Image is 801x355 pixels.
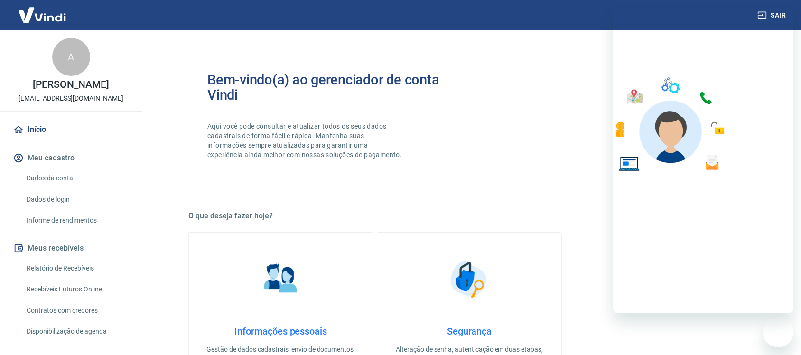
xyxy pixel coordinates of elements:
[23,280,130,299] a: Recebíveis Futuros Online
[11,0,73,29] img: Vindi
[23,322,130,341] a: Disponibilização de agenda
[188,211,750,221] h5: O que deseja fazer hoje?
[23,190,130,209] a: Dados de login
[11,119,130,140] a: Início
[763,317,793,347] iframe: Botão para abrir a janela de mensagens, conversa em andamento
[33,80,109,90] p: [PERSON_NAME]
[19,93,123,103] p: [EMAIL_ADDRESS][DOMAIN_NAME]
[23,211,130,230] a: Informe de rendimentos
[207,72,469,103] h2: Bem-vindo(a) ao gerenciador de conta Vindi
[613,8,793,313] iframe: Janela de mensagens
[257,255,305,303] img: Informações pessoais
[207,121,404,159] p: Aqui você pode consultar e atualizar todos os seus dados cadastrais de forma fácil e rápida. Mant...
[204,326,357,337] h4: Informações pessoais
[23,301,130,320] a: Contratos com credores
[392,326,546,337] h4: Segurança
[52,38,90,76] div: A
[446,255,493,303] img: Segurança
[755,7,790,24] button: Sair
[11,148,130,168] button: Meu cadastro
[11,238,130,259] button: Meus recebíveis
[23,168,130,188] a: Dados da conta
[23,259,130,278] a: Relatório de Recebíveis
[607,72,731,177] img: Imagem de um avatar masculino com diversos icones exemplificando as funcionalidades do gerenciado...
